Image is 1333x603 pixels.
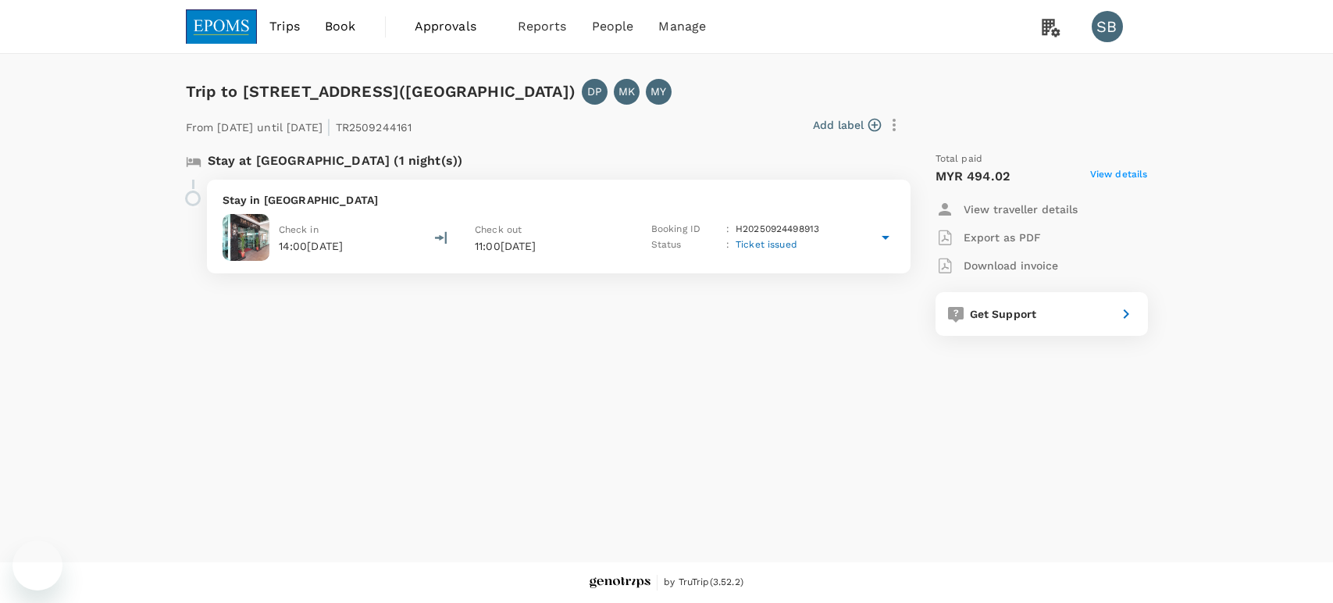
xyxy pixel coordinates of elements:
p: Export as PDF [964,230,1041,245]
p: 11:00[DATE] [475,238,623,254]
button: Export as PDF [936,223,1041,252]
p: From [DATE] until [DATE] TR2509244161 [186,111,412,139]
h6: Trip to [STREET_ADDRESS]([GEOGRAPHIC_DATA]) [186,79,576,104]
img: EPOMS SDN BHD [186,9,258,44]
span: View details [1090,167,1148,186]
p: : [726,222,729,237]
iframe: Button to launch messaging window [12,541,62,591]
span: Manage [658,17,706,36]
p: MYR 494.02 [936,167,1010,186]
span: Get Support [970,308,1037,320]
button: View traveller details [936,195,1078,223]
span: Reports [518,17,567,36]
span: Check out [475,224,522,235]
p: Booking ID [651,222,720,237]
span: Total paid [936,152,983,167]
p: MY [650,84,666,99]
span: by TruTrip ( 3.52.2 ) [664,575,743,591]
span: Trips [269,17,300,36]
div: SB [1092,11,1123,42]
button: Add label [813,117,881,133]
p: Stay in [GEOGRAPHIC_DATA] [223,192,895,208]
p: MK [618,84,635,99]
span: Check in [279,224,319,235]
p: Download invoice [964,258,1058,273]
img: Eminent Hotel [223,214,269,261]
p: : [726,237,729,253]
p: Status [651,237,720,253]
p: View traveller details [964,202,1078,217]
img: Genotrips - EPOMS [590,577,650,589]
button: Download invoice [936,252,1058,280]
span: Book [325,17,356,36]
span: | [326,116,331,137]
p: H20250924498913 [736,222,819,237]
p: DP [587,84,602,99]
span: Ticket issued [736,239,797,250]
span: People [592,17,634,36]
p: Stay at [GEOGRAPHIC_DATA] (1 night(s)) [208,152,463,170]
p: 14:00[DATE] [279,238,344,254]
span: Approvals [415,17,493,36]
